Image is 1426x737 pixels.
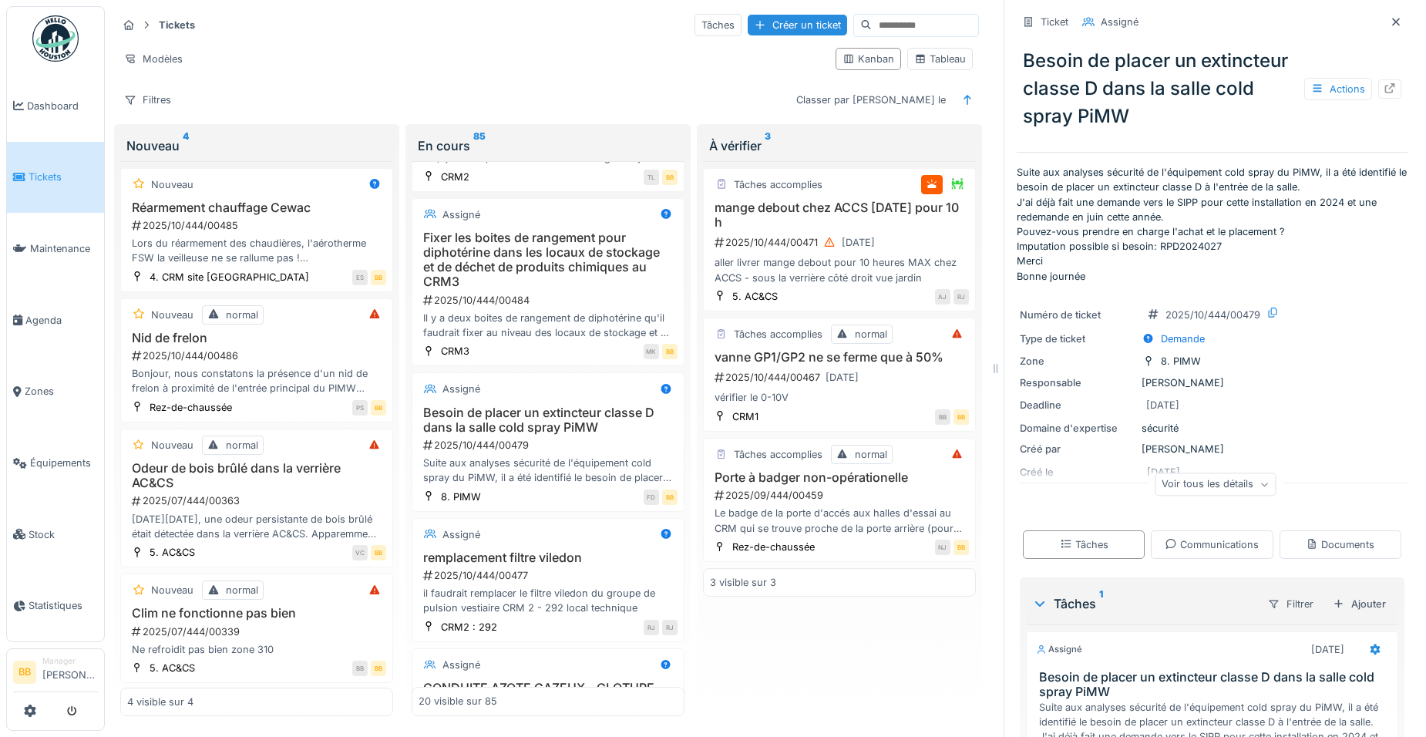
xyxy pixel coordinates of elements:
[710,575,776,590] div: 3 visible sur 3
[42,655,98,688] li: [PERSON_NAME]
[151,438,193,453] div: Nouveau
[371,270,386,285] div: BB
[1165,308,1260,322] div: 2025/10/444/00479
[442,207,480,222] div: Assigné
[30,456,98,470] span: Équipements
[710,390,969,405] div: vérifier le 0-10V
[371,400,386,416] div: BB
[7,70,104,142] a: Dashboard
[7,570,104,642] a: Statistiques
[150,545,195,560] div: 5. AC&CS
[29,170,98,184] span: Tickets
[130,348,386,363] div: 2025/10/444/00486
[127,695,193,709] div: 4 visible sur 4
[30,241,98,256] span: Maintenance
[765,136,771,155] sup: 3
[42,655,98,667] div: Manager
[7,284,104,356] a: Agenda
[151,308,193,322] div: Nouveau
[935,540,950,555] div: NJ
[826,370,859,385] div: [DATE]
[1020,398,1135,412] div: Deadline
[953,289,969,305] div: RJ
[419,550,678,565] h3: remplacement filtre viledon
[442,658,480,672] div: Assigné
[442,382,480,396] div: Assigné
[1161,331,1205,346] div: Demande
[953,409,969,425] div: BB
[1146,398,1179,412] div: [DATE]
[1036,643,1082,656] div: Assigné
[127,512,386,541] div: [DATE][DATE], une odeur persistante de bois brûlé était détectée dans la verrière AC&CS. Apparemm...
[127,366,386,395] div: Bonjour, nous constatons la présence d'un nid de frelon à proximité de l'entrée principal du PIMW...
[127,606,386,621] h3: Clim ne fonctionne pas bien
[473,136,486,155] sup: 85
[117,48,190,70] div: Modèles
[710,506,969,535] div: Le badge de la porte d'accés aux halles d'essai au CRM qui se trouve proche de la porte arrière (...
[352,545,368,560] div: VC
[662,490,678,505] div: BB
[7,142,104,214] a: Tickets
[29,598,98,613] span: Statistiques
[422,568,678,583] div: 2025/10/444/00477
[130,493,386,508] div: 2025/07/444/00363
[7,213,104,284] a: Maintenance
[352,400,368,416] div: PS
[352,270,368,285] div: ES
[1306,537,1374,552] div: Documents
[419,681,678,710] h3: CONDUITE AZOTE GAZEUX - CLOTURE TRAVAUX GC - CRM 1
[1020,442,1135,456] div: Créé par
[151,583,193,597] div: Nouveau
[418,136,678,155] div: En cours
[1020,375,1404,390] div: [PERSON_NAME]
[1060,537,1108,552] div: Tâches
[226,438,258,453] div: normal
[1020,354,1135,368] div: Zone
[935,289,950,305] div: AJ
[855,447,887,462] div: normal
[710,350,969,365] h3: vanne GP1/GP2 ne se ferme que à 50%
[150,661,195,675] div: 5. AC&CS
[855,327,887,342] div: normal
[25,384,98,399] span: Zones
[732,409,758,424] div: CRM1
[150,270,309,284] div: 4. CRM site [GEOGRAPHIC_DATA]
[7,427,104,499] a: Équipements
[226,583,258,597] div: normal
[662,344,678,359] div: BB
[1020,442,1404,456] div: [PERSON_NAME]
[352,661,368,676] div: BB
[441,344,469,358] div: CRM3
[644,620,659,635] div: RJ
[842,52,894,66] div: Kanban
[644,344,659,359] div: MK
[32,15,79,62] img: Badge_color-CXgf-gQk.svg
[709,136,970,155] div: À vérifier
[1165,537,1259,552] div: Communications
[13,661,36,684] li: BB
[1020,421,1135,436] div: Domaine d'expertise
[183,136,189,155] sup: 4
[1041,15,1068,29] div: Ticket
[441,490,481,504] div: 8. PIMW
[7,499,104,570] a: Stock
[419,586,678,615] div: il faudrait remplacer le filtre viledon du groupe de pulsion vestiaire CRM 2 - 292 local technique
[442,527,480,542] div: Assigné
[1155,473,1276,496] div: Voir tous les détails
[1261,593,1320,615] div: Filtrer
[695,14,742,36] div: Tâches
[953,540,969,555] div: BB
[127,461,386,490] h3: Odeur de bois brûlé dans la verrière AC&CS
[419,406,678,435] h3: Besoin de placer un extincteur classe D dans la salle cold spray PiMW
[419,456,678,485] div: Suite aux analyses sécurité de l'équipement cold spray du PiMW, il a été identifié le besoin de p...
[1020,308,1135,322] div: Numéro de ticket
[127,200,386,215] h3: Réarmement chauffage Cewac
[419,231,678,290] h3: Fixer les boites de rangement pour diphotérine dans les locaux de stockage et de déchet de produi...
[127,236,386,265] div: Lors du réarmement des chaudières, l'aérotherme FSW la veilleuse ne se rallume pas ! Pour info vi...
[1327,594,1392,614] div: Ajouter
[130,624,386,639] div: 2025/07/444/00339
[127,642,386,657] div: Ne refroidit pas bien zone 310
[150,400,232,415] div: Rez-de-chaussée
[1032,594,1255,613] div: Tâches
[25,313,98,328] span: Agenda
